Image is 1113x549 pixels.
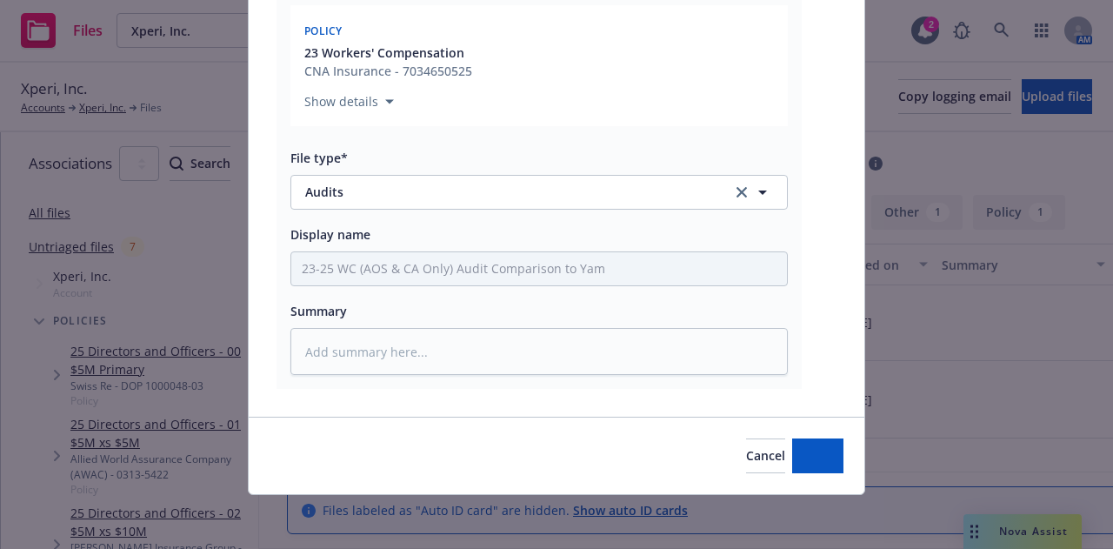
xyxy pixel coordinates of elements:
span: File type* [290,150,348,166]
span: Display name [290,226,370,243]
span: 23 Workers' Compensation [304,44,464,62]
button: Auditsclear selection [290,175,788,210]
button: Cancel [746,439,785,473]
a: clear selection [731,182,752,203]
button: Add files [792,439,843,473]
span: Audits [305,183,708,201]
input: Add display name here... [291,252,787,285]
div: CNA Insurance - 7034650525 [304,62,472,80]
button: 23 Workers' Compensation [304,44,472,62]
button: Show details [297,91,401,112]
span: Summary [290,303,347,319]
span: Policy [304,23,343,38]
span: Add files [792,447,843,464]
span: Cancel [746,447,785,464]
